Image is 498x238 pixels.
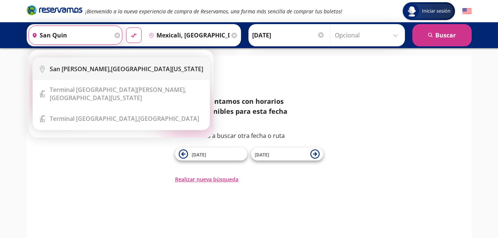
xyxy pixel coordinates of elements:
span: [DATE] [192,152,206,158]
input: Buscar Destino [146,26,230,44]
span: Iniciar sesión [419,7,454,15]
i: Brand Logo [27,4,82,16]
p: Te invitamos a buscar otra fecha o ruta [175,131,323,140]
b: Terminal [GEOGRAPHIC_DATA][PERSON_NAME], [50,86,186,94]
em: ¡Bienvenido a la nueva experiencia de compra de Reservamos, una forma más sencilla de comprar tus... [85,8,342,15]
span: [DATE] [255,152,269,158]
a: Brand Logo [27,4,82,18]
input: Opcional [335,26,401,44]
div: [GEOGRAPHIC_DATA][US_STATE] [50,86,204,102]
button: [DATE] [175,148,247,161]
div: [GEOGRAPHIC_DATA] [50,115,199,123]
button: Realizar nueva búsqueda [175,175,238,183]
div: [GEOGRAPHIC_DATA][US_STATE] [50,65,203,73]
b: Terminal [GEOGRAPHIC_DATA], [50,115,138,123]
input: Buscar Origen [29,26,113,44]
input: Elegir Fecha [252,26,325,44]
div: No contamos con horarios disponibles para esta fecha [195,96,323,116]
button: Buscar [412,24,472,46]
button: English [462,7,472,16]
button: [DATE] [251,148,323,161]
b: San [PERSON_NAME], [50,65,111,73]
